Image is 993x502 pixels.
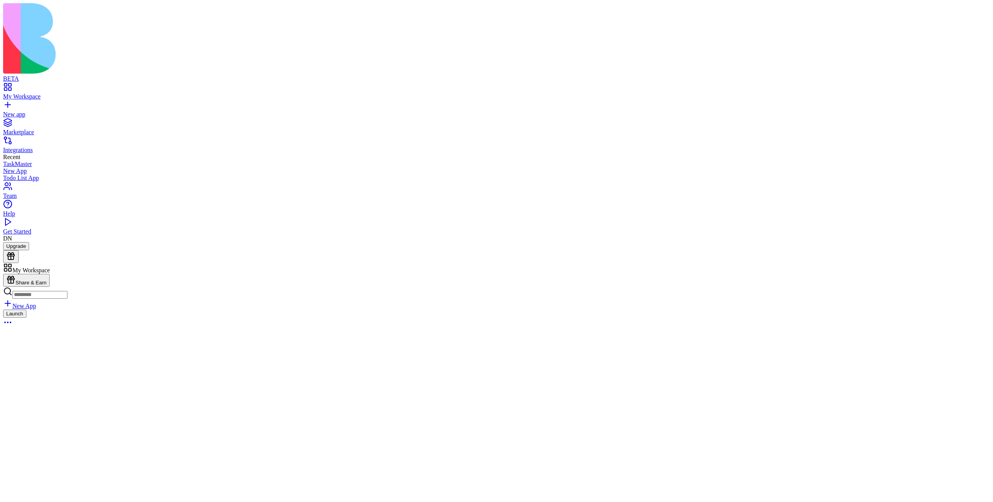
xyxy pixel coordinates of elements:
[3,154,20,160] span: Recent
[3,310,26,318] button: Launch
[3,242,29,249] a: Upgrade
[3,303,36,309] a: New App
[3,161,990,168] a: TaskMaster
[3,185,990,199] a: Team
[3,68,990,82] a: BETA
[3,274,50,287] button: Share & Earn
[3,242,29,250] button: Upgrade
[3,192,990,199] div: Team
[3,235,12,242] span: DN
[3,221,990,235] a: Get Started
[3,129,990,136] div: Marketplace
[3,93,990,100] div: My Workspace
[12,267,50,274] span: My Workspace
[3,104,990,118] a: New app
[3,228,990,235] div: Get Started
[3,203,990,217] a: Help
[3,3,315,74] img: logo
[3,86,990,100] a: My Workspace
[3,168,990,175] a: New App
[3,111,990,118] div: New app
[16,280,47,286] span: Share & Earn
[3,175,990,182] a: Todo List App
[3,147,990,154] div: Integrations
[3,140,990,154] a: Integrations
[3,210,990,217] div: Help
[3,75,990,82] div: BETA
[3,122,990,136] a: Marketplace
